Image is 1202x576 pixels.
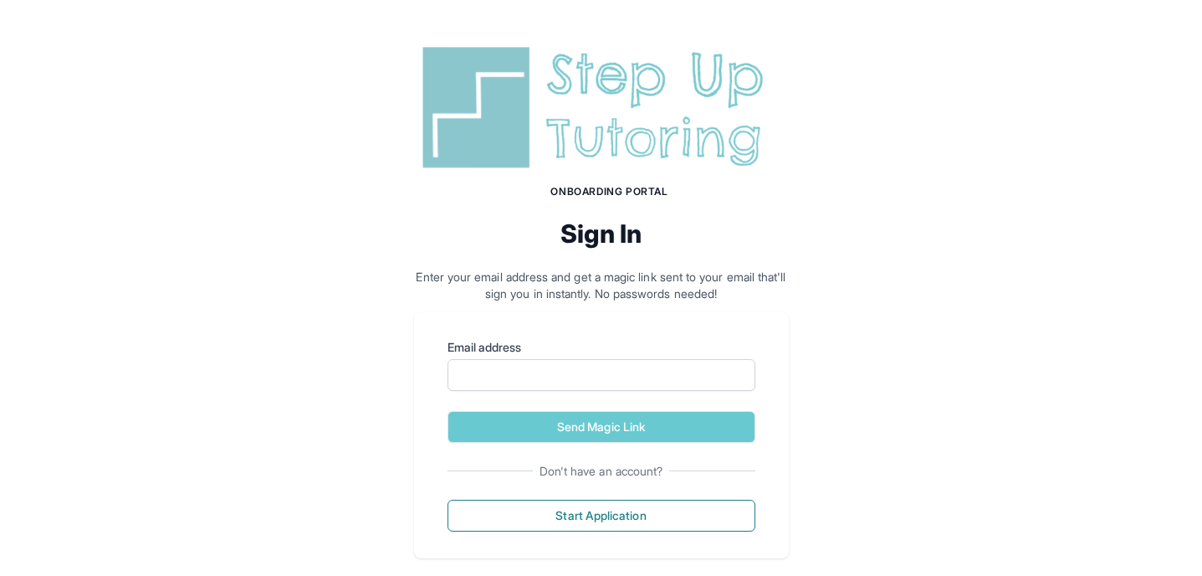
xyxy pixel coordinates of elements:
h2: Sign In [414,219,789,249]
img: Step Up Tutoring horizontal logo [414,40,789,175]
button: Send Magic Link [448,411,755,443]
label: Email address [448,339,755,356]
span: Don't have an account? [533,463,670,480]
h1: Onboarding Portal [431,185,789,198]
p: Enter your email address and get a magic link sent to your email that'll sign you in instantly. N... [414,269,789,302]
button: Start Application [448,500,755,532]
